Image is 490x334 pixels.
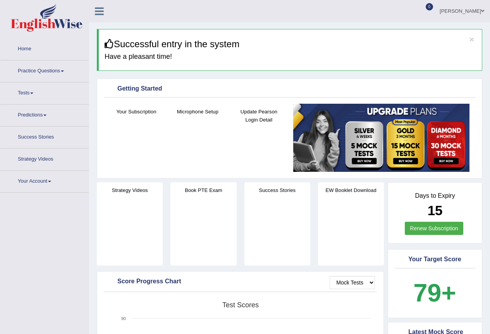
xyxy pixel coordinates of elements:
[0,60,89,80] a: Practice Questions
[110,108,163,116] h4: Your Subscription
[0,104,89,124] a: Predictions
[105,53,476,61] h4: Have a pleasant time!
[106,276,375,288] div: Score Progress Chart
[0,171,89,190] a: Your Account
[293,104,469,172] img: small5.jpg
[244,186,310,194] h4: Success Stories
[469,35,474,43] button: ×
[318,186,384,194] h4: EW Booklet Download
[0,127,89,146] a: Success Stories
[106,83,473,95] div: Getting Started
[105,39,476,49] h3: Successful entry in the system
[121,316,126,321] text: 90
[397,254,473,265] div: Your Target Score
[0,38,89,58] a: Home
[426,3,433,10] span: 0
[97,186,163,194] h4: Strategy Videos
[397,192,473,199] h4: Days to Expiry
[171,108,224,116] h4: Microphone Setup
[428,203,443,218] b: 15
[170,186,236,194] h4: Book PTE Exam
[232,108,285,124] h4: Update Pearson Login Detail
[0,149,89,168] a: Strategy Videos
[413,279,456,307] b: 79+
[405,222,463,235] a: Renew Subscription
[0,82,89,102] a: Tests
[222,301,259,309] tspan: Test scores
